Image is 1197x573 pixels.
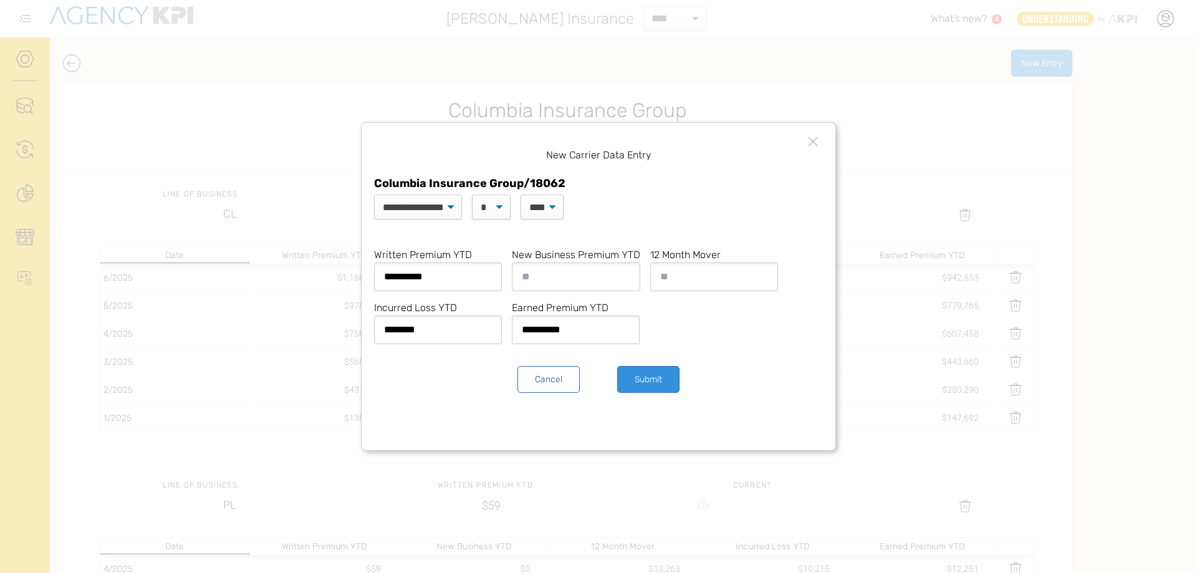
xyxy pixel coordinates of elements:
[530,176,565,190] span: 18062
[617,366,680,393] button: Submit
[374,301,502,315] label: Incurred Loss YTD
[517,366,580,393] button: Cancel
[374,176,524,190] span: Columbia Insurance Group
[524,176,530,190] span: /
[374,248,502,262] label: Written Premium YTD
[512,301,640,315] label: Earned Premium YTD
[512,248,640,262] label: New Business Premium YTD
[546,148,651,163] h1: New Carrier Data Entry
[650,248,778,262] label: 12 Month Mover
